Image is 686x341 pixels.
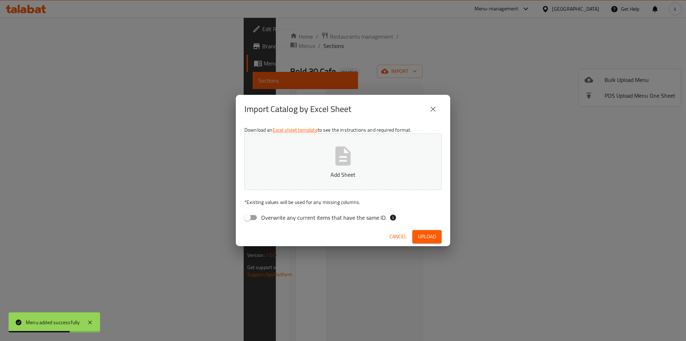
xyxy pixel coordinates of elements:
[244,199,442,206] p: Existing values will be used for any missing columns.
[255,170,431,179] p: Add Sheet
[261,213,387,222] span: Overwrite any current items that have the same ID.
[389,232,407,241] span: Cancel
[273,125,318,135] a: Excel sheet template
[244,133,442,190] button: Add Sheet
[424,101,442,118] button: close
[244,103,351,115] h2: Import Catalog by Excel Sheet
[389,214,397,221] svg: If the overwrite option isn't selected, then the items that match an existing ID will be ignored ...
[418,232,436,241] span: Upload
[236,123,450,227] div: Download an to see the instructions and required format.
[26,318,80,326] div: Menu added successfully
[387,230,409,243] button: Cancel
[412,230,442,243] button: Upload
